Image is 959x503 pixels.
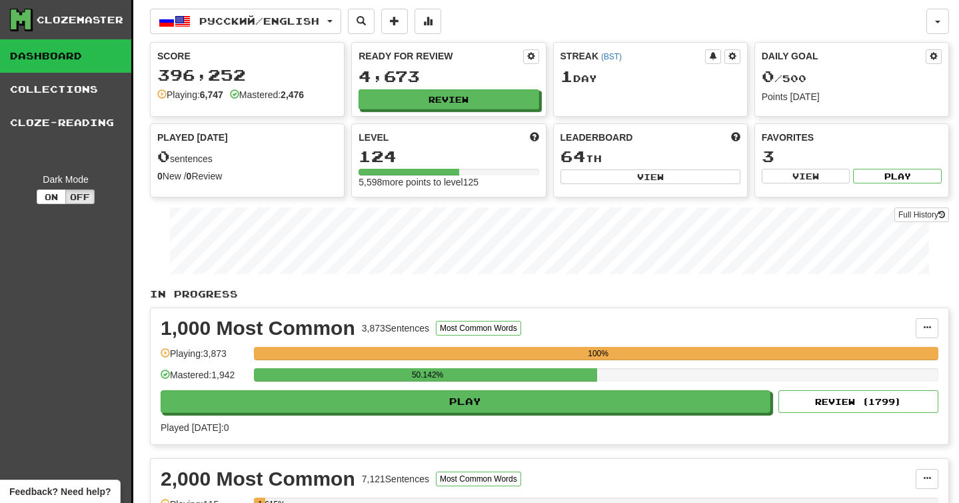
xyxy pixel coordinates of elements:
a: Full History [894,207,949,222]
div: Ready for Review [359,49,522,63]
span: 64 [560,147,586,165]
strong: 2,476 [281,89,304,100]
div: Day [560,68,740,85]
div: sentences [157,148,337,165]
button: Review (1799) [778,390,938,413]
div: Streak [560,49,705,63]
div: 396,252 [157,67,337,83]
div: Points [DATE] [762,90,942,103]
p: In Progress [150,288,949,301]
strong: 0 [157,171,163,181]
span: Leaderboard [560,131,633,144]
span: Played [DATE]: 0 [161,422,229,433]
span: Level [359,131,389,144]
div: 2,000 Most Common [161,469,355,489]
div: Favorites [762,131,942,144]
div: Playing: 3,873 [161,347,247,369]
button: More stats [415,9,441,34]
button: Play [161,390,770,413]
strong: 6,747 [200,89,223,100]
div: Daily Goal [762,49,926,64]
div: Mastered: 1,942 [161,368,247,390]
button: Русский/English [150,9,341,34]
div: th [560,148,740,165]
button: On [37,189,66,204]
button: Most Common Words [436,321,521,336]
span: Played [DATE] [157,131,228,144]
span: 0 [157,147,170,165]
div: 7,121 Sentences [362,472,429,486]
div: 3 [762,148,942,165]
div: 124 [359,148,538,165]
button: Off [65,189,95,204]
div: 5,598 more points to level 125 [359,175,538,189]
div: Dark Mode [10,173,121,186]
div: Playing: [157,88,223,101]
a: (BST) [601,52,622,61]
div: Score [157,49,337,63]
span: This week in points, UTC [731,131,740,144]
span: 1 [560,67,573,85]
button: Add sentence to collection [381,9,408,34]
button: View [560,169,740,184]
span: Русский / English [199,15,319,27]
div: Clozemaster [37,13,123,27]
span: Score more points to level up [530,131,539,144]
span: Open feedback widget [9,485,111,498]
button: Most Common Words [436,472,521,486]
div: New / Review [157,169,337,183]
span: / 500 [762,73,806,84]
div: Mastered: [230,88,304,101]
button: Review [359,89,538,109]
button: View [762,169,850,183]
button: Search sentences [348,9,375,34]
div: 4,673 [359,68,538,85]
div: 100% [258,347,938,360]
span: 0 [762,67,774,85]
div: 50.142% [258,368,597,382]
div: 1,000 Most Common [161,318,355,338]
button: Play [853,169,942,183]
strong: 0 [187,171,192,181]
div: 3,873 Sentences [362,322,429,335]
